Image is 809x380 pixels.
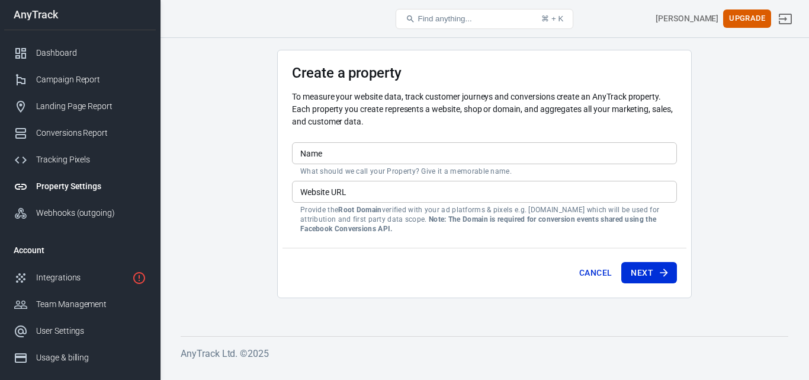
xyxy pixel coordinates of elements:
[300,205,669,234] p: Provide the verified with your ad platforms & pixels e.g. [DOMAIN_NAME] which will be used for at...
[36,127,146,139] div: Conversions Report
[36,272,127,284] div: Integrations
[771,5,800,33] a: Sign out
[4,146,156,173] a: Tracking Pixels
[4,236,156,264] li: Account
[292,142,677,164] input: Your Website Name
[300,215,656,233] strong: Note: The Domain is required for conversion events shared using the Facebook Conversions API.
[36,207,146,219] div: Webhooks (outgoing)
[292,181,677,203] input: example.com
[181,346,788,361] h6: AnyTrack Ltd. © 2025
[36,180,146,193] div: Property Settings
[396,9,573,29] button: Find anything...⌘ + K
[656,12,718,25] div: Account id: 5JpttKV9
[541,14,563,23] div: ⌘ + K
[621,262,677,284] button: Next
[132,271,146,285] svg: 1 networks not verified yet
[574,262,617,284] button: Cancel
[4,264,156,291] a: Integrations
[338,206,381,214] strong: Root Domain
[36,154,146,166] div: Tracking Pixels
[36,74,146,86] div: Campaign Report
[4,318,156,344] a: User Settings
[4,9,156,20] div: AnyTrack
[4,200,156,226] a: Webhooks (outgoing)
[4,344,156,371] a: Usage & billing
[4,173,156,200] a: Property Settings
[4,291,156,318] a: Team Management
[36,352,146,364] div: Usage & billing
[723,9,771,28] button: Upgrade
[4,66,156,93] a: Campaign Report
[4,40,156,66] a: Dashboard
[418,14,471,23] span: Find anything...
[36,100,146,113] div: Landing Page Report
[36,298,146,311] div: Team Management
[4,93,156,120] a: Landing Page Report
[36,47,146,59] div: Dashboard
[36,325,146,337] div: User Settings
[300,167,669,176] p: What should we call your Property? Give it a memorable name.
[292,65,677,81] h3: Create a property
[292,91,677,128] p: To measure your website data, track customer journeys and conversions create an AnyTrack property...
[4,120,156,146] a: Conversions Report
